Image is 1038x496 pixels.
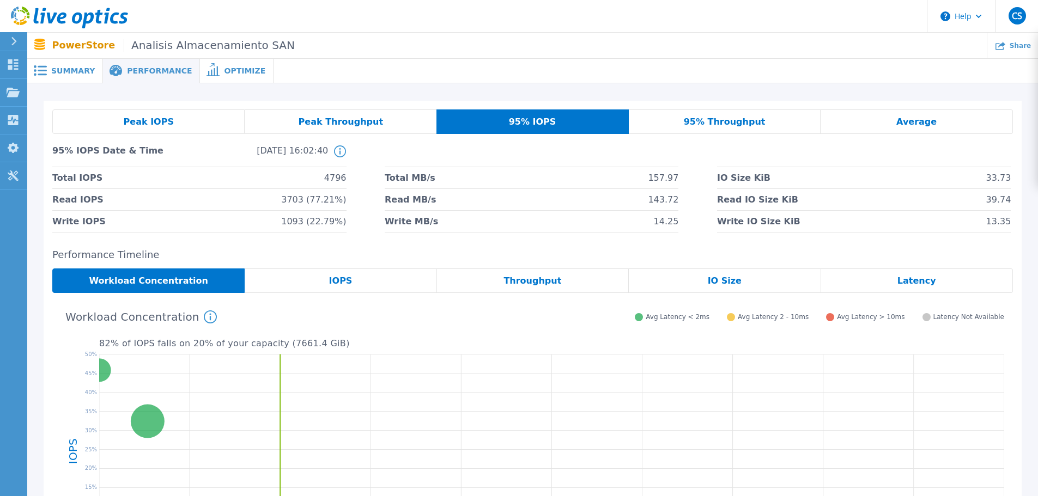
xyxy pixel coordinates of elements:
span: Avg Latency 2 - 10ms [738,313,809,321]
span: Peak IOPS [124,118,174,126]
span: Write MB/s [385,211,438,232]
span: 13.35 [986,211,1011,232]
span: Workload Concentration [89,277,208,285]
span: 39.74 [986,189,1011,210]
span: IO Size [708,277,742,285]
span: Read IOPS [52,189,104,210]
span: 95% IOPS Date & Time [52,145,190,167]
span: IOPS [329,277,353,285]
span: Peak Throughput [299,118,384,126]
span: 95% IOPS [509,118,556,126]
text: 35% [85,408,97,414]
span: Performance [127,67,192,75]
span: Optimize [224,67,265,75]
span: Total MB/s [385,167,435,188]
span: Avg Latency > 10ms [837,313,905,321]
p: PowerStore [52,39,295,52]
span: Share [1010,42,1031,49]
span: 33.73 [986,167,1011,188]
span: Throughput [503,277,561,285]
span: 4796 [324,167,347,188]
span: 1093 (22.79%) [281,211,346,232]
span: [DATE] 16:02:40 [190,145,328,167]
h4: Workload Concentration [65,310,217,323]
span: Read IO Size KiB [717,189,798,210]
span: CS [1012,11,1022,20]
span: Write IO Size KiB [717,211,800,232]
text: 45% [85,370,97,376]
span: Summary [51,67,95,75]
span: IO Size KiB [717,167,770,188]
span: 143.72 [648,189,678,210]
span: 157.97 [648,167,678,188]
text: 40% [85,389,97,395]
text: 50% [85,351,97,357]
span: 95% Throughput [684,118,766,126]
span: 3703 (77.21%) [281,189,346,210]
span: Latency [897,277,936,285]
span: Read MB/s [385,189,436,210]
h2: Performance Timeline [52,249,1013,261]
span: Total IOPS [52,167,102,188]
span: Latency Not Available [933,313,1004,321]
span: Write IOPS [52,211,106,232]
span: Avg Latency < 2ms [646,313,709,321]
h4: IOPS [68,410,78,492]
span: Average [896,118,937,126]
span: Analisis Almacenamiento SAN [124,39,295,52]
span: 14.25 [654,211,679,232]
p: 82 % of IOPS falls on 20 % of your capacity ( 7661.4 GiB ) [99,339,1004,348]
